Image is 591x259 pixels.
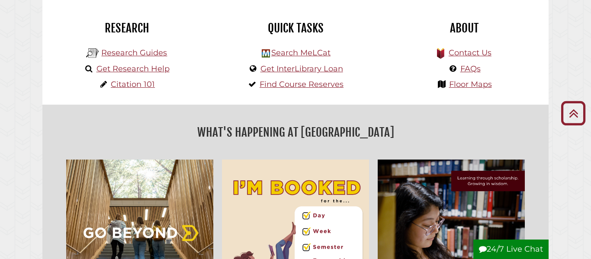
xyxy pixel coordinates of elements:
[271,48,331,58] a: Search MeLCat
[260,80,344,89] a: Find Course Reserves
[449,48,491,58] a: Contact Us
[449,80,492,89] a: Floor Maps
[386,21,542,35] h2: About
[558,106,589,120] a: Back to Top
[111,80,155,89] a: Citation 101
[49,21,205,35] h2: Research
[49,122,542,142] h2: What's Happening at [GEOGRAPHIC_DATA]
[96,64,170,74] a: Get Research Help
[460,64,481,74] a: FAQs
[260,64,343,74] a: Get InterLibrary Loan
[101,48,167,58] a: Research Guides
[218,21,373,35] h2: Quick Tasks
[86,47,99,60] img: Hekman Library Logo
[262,49,270,58] img: Hekman Library Logo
